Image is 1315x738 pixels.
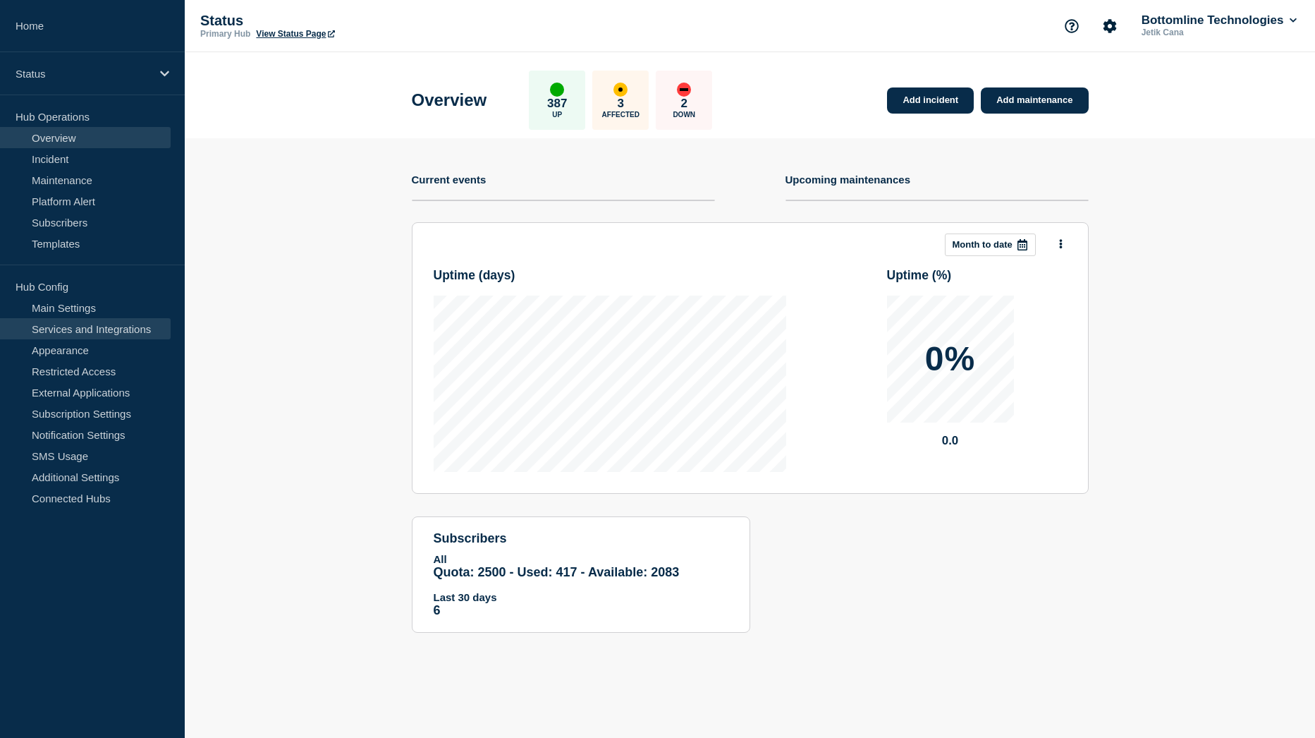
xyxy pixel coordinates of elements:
div: affected [613,83,628,97]
p: Down [673,111,695,119]
div: down [677,83,691,97]
button: Support [1057,11,1087,41]
p: Month to date [953,239,1013,250]
h4: subscribers [434,531,728,546]
p: 3 [618,97,624,111]
p: 0% [925,342,975,376]
p: Last 30 days [434,591,728,603]
p: 0.0 [887,434,1014,448]
h3: Uptime ( % ) [887,268,952,283]
div: up [550,83,564,97]
h1: Overview [412,90,487,110]
p: Up [552,111,562,119]
p: 387 [547,97,567,111]
span: Quota: 2500 - Used: 417 - Available: 2083 [434,565,680,579]
p: Jetik Cana [1139,28,1285,37]
button: Bottomline Technologies [1139,13,1299,28]
a: Add maintenance [981,87,1088,114]
button: Account settings [1095,11,1125,41]
p: 2 [681,97,687,111]
h4: Upcoming maintenances [785,174,911,186]
p: Affected [602,111,640,119]
h3: Uptime ( days ) [434,268,515,283]
a: View Status Page [256,29,334,39]
p: 6 [434,603,728,618]
button: Month to date [945,234,1036,256]
p: Primary Hub [200,29,250,39]
a: Add incident [887,87,974,114]
h4: Current events [412,174,487,186]
p: All [434,553,728,565]
p: Status [16,68,151,80]
p: Status [200,13,482,29]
